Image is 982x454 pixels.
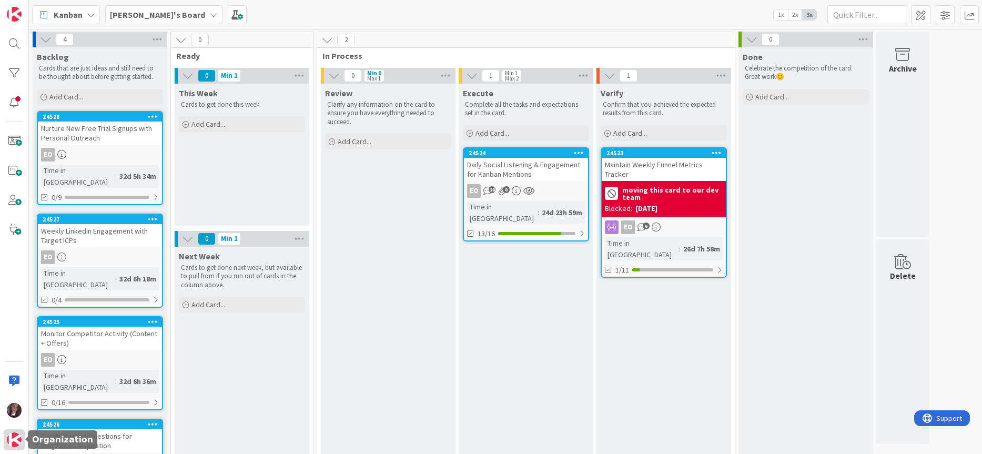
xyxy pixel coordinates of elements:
div: 24526Curate Kanban Questions for Blog/Video Inspiration [38,420,162,452]
span: 0/16 [52,397,65,408]
span: 0 [344,69,362,82]
div: EO [41,148,55,162]
div: 24523Maintain Weekly Funnel Metrics Tracker [602,148,726,181]
span: 0 [762,33,779,46]
span: Done [743,52,763,62]
div: 32d 5h 34m [117,170,159,182]
span: Review [325,88,352,98]
span: Kanban [54,8,83,21]
div: EO [467,184,481,198]
h5: Organization [32,435,93,445]
span: Verify [601,88,623,98]
span: 8 [503,186,510,193]
p: Complete all the tasks and expectations set in the card. [465,100,587,118]
span: This Week [179,88,218,98]
span: : [679,243,681,255]
div: Blocked: [605,203,632,214]
div: Time in [GEOGRAPHIC_DATA] [605,237,679,260]
span: Support [22,2,48,14]
span: 2x [788,9,802,20]
div: Time in [GEOGRAPHIC_DATA] [467,201,538,224]
div: [DATE] [635,203,657,214]
span: Backlog [37,52,69,62]
p: Cards to get done next week, but available to pull from if you run out of cards in the column above. [181,264,303,289]
div: 24525 [38,317,162,327]
span: In Process [322,51,722,61]
p: Cards that are just ideas and still need to be thought about before getting started. [39,64,161,82]
span: 0/9 [52,192,62,203]
p: Confirm that you achieved the expected results from this card. [603,100,725,118]
p: Celebrate the competition of the card. Great work [745,64,867,82]
div: 24527 [38,215,162,224]
p: Cards to get done this week. [181,100,303,109]
span: 0/4 [52,295,62,306]
div: 24528Nurture New Free Trial Signups with Personal Outreach [38,112,162,145]
div: EO [464,184,588,198]
div: Max 2 [505,76,519,81]
div: Monitor Competitor Activity (Content + Offers) [38,327,162,350]
input: Quick Filter... [827,5,906,24]
span: 13/16 [478,228,495,239]
div: Time in [GEOGRAPHIC_DATA] [41,370,115,393]
div: Curate Kanban Questions for Blog/Video Inspiration [38,429,162,452]
div: 24523 [602,148,726,158]
div: 24524 [464,148,588,158]
div: Min 1 [221,236,238,241]
span: Ready [176,51,300,61]
div: Min 1 [221,73,238,78]
div: Weekly LinkedIn Engagement with Target ICPs [38,224,162,247]
span: Execute [463,88,493,98]
span: 4 [56,33,74,46]
span: 1 [620,69,637,82]
div: 24d 23h 59m [539,207,585,218]
div: 32d 6h 36m [117,376,159,387]
div: Archive [889,62,917,75]
span: 1 [482,69,500,82]
span: Add Card... [49,92,83,102]
div: Daily Social Listening & Engagement for Kanban Mentions [464,158,588,181]
div: EO [38,353,162,367]
div: Min 0 [367,70,381,76]
span: Add Card... [191,119,225,129]
div: EO [41,250,55,264]
span: 1x [774,9,788,20]
span: 6 [643,223,650,229]
span: : [115,376,117,387]
span: Add Card... [191,300,225,309]
span: 😊 [776,72,784,81]
div: EO [602,220,726,234]
div: Nurture New Free Trial Signups with Personal Outreach [38,122,162,145]
span: 0 [198,69,216,82]
div: Delete [890,269,916,282]
span: : [538,207,539,218]
div: 32d 6h 18m [117,273,159,285]
span: Add Card... [613,128,647,138]
span: Add Card... [475,128,509,138]
div: 24526 [38,420,162,429]
p: Clarify any information on the card to ensure you have everything needed to succeed. [327,100,449,126]
span: Next Week [179,251,220,261]
span: 0 [191,34,209,46]
img: avatar [7,432,22,447]
div: Time in [GEOGRAPHIC_DATA] [41,165,115,188]
div: 24528 [43,113,162,120]
div: 24526 [43,421,162,428]
div: 24528 [38,112,162,122]
img: Visit kanbanzone.com [7,7,22,22]
div: EO [41,353,55,367]
div: Maintain Weekly Funnel Metrics Tracker [602,158,726,181]
div: 24527Weekly LinkedIn Engagement with Target ICPs [38,215,162,247]
div: 24525Monitor Competitor Activity (Content + Offers) [38,317,162,350]
span: : [115,170,117,182]
div: EO [38,148,162,162]
div: 24524Daily Social Listening & Engagement for Kanban Mentions [464,148,588,181]
div: EO [38,250,162,264]
b: moving this card to our dev team [622,186,723,201]
b: [PERSON_NAME]'s Board [110,9,205,20]
div: 24525 [43,318,162,326]
span: 1/11 [615,265,629,276]
span: 0 [198,233,216,245]
img: TD [7,403,22,418]
span: 2 [337,34,355,46]
div: Min 1 [505,70,518,76]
